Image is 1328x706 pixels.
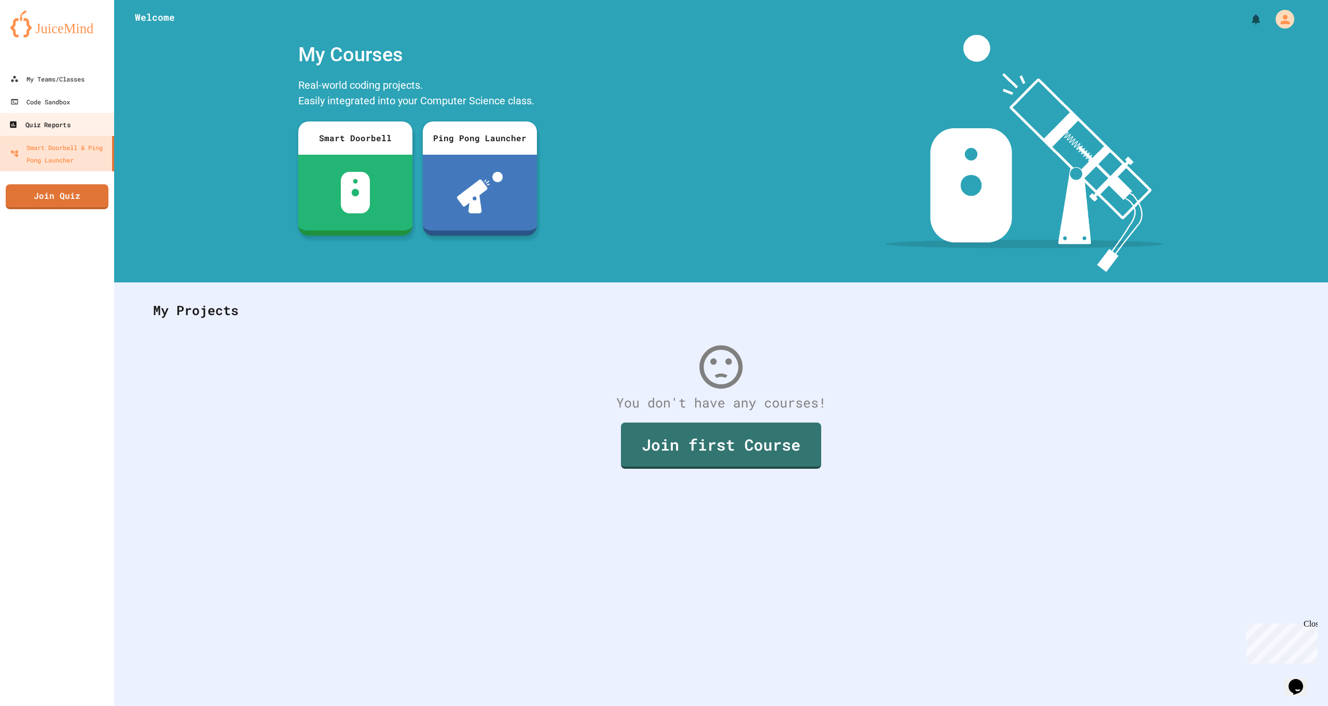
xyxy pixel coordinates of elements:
img: ppl-with-ball.png [457,172,503,213]
div: Code Sandbox [10,96,70,108]
div: My Projects [143,290,1299,331]
img: banner-image-my-projects.png [886,35,1164,272]
div: You don't have any courses! [143,393,1299,413]
a: Join first Course [621,423,821,469]
div: My Account [1265,7,1297,31]
div: My Notifications [1230,10,1265,28]
div: Quiz Reports [9,118,70,131]
div: Smart Doorbell & Ping Pong Launcher [10,141,108,166]
iframe: chat widget [1284,664,1318,696]
div: Ping Pong Launcher [423,121,537,155]
a: Join Quiz [6,184,108,209]
div: Smart Doorbell [298,121,412,155]
div: My Courses [293,35,542,75]
div: My Teams/Classes [10,73,85,85]
div: Real-world coding projects. Easily integrated into your Computer Science class. [293,75,542,114]
img: sdb-white.svg [341,172,370,213]
iframe: chat widget [1242,619,1318,663]
img: logo-orange.svg [10,10,104,37]
div: Chat with us now!Close [4,4,72,66]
